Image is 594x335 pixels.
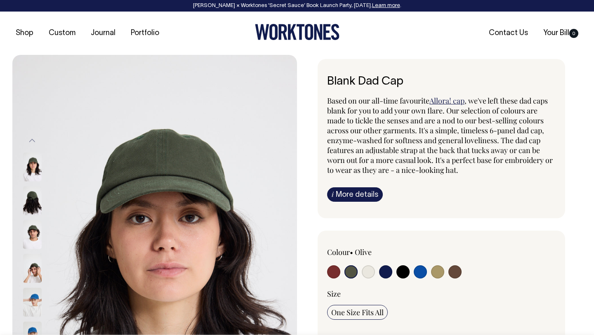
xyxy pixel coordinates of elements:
span: • [350,247,353,257]
a: Allora! cap [429,96,464,106]
label: Olive [355,247,372,257]
h1: Blank Dad Cap [327,75,556,88]
input: One Size Fits All [327,305,388,320]
div: Size [327,289,556,299]
img: olive [23,254,42,283]
img: worker-blue [23,288,42,317]
a: iMore details [327,187,383,202]
div: Colour [327,247,419,257]
span: One Size Fits All [331,307,384,317]
span: Based on our all-time favourite [327,96,429,106]
a: Contact Us [486,26,531,40]
div: [PERSON_NAME] × Worktones ‘Secret Sauce’ Book Launch Party, [DATE]. . [8,3,586,9]
button: Previous [26,132,38,150]
a: Custom [45,26,79,40]
img: olive [23,220,42,249]
a: Journal [87,26,119,40]
img: olive [23,186,42,215]
a: Your Bill0 [540,26,582,40]
a: Portfolio [127,26,163,40]
a: Shop [12,26,37,40]
span: , we've left these dad caps blank for you to add your own flare. Our selection of colours are mad... [327,96,553,175]
span: 0 [569,29,578,38]
a: Learn more [372,3,400,8]
img: olive [23,153,42,182]
span: i [332,190,334,198]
